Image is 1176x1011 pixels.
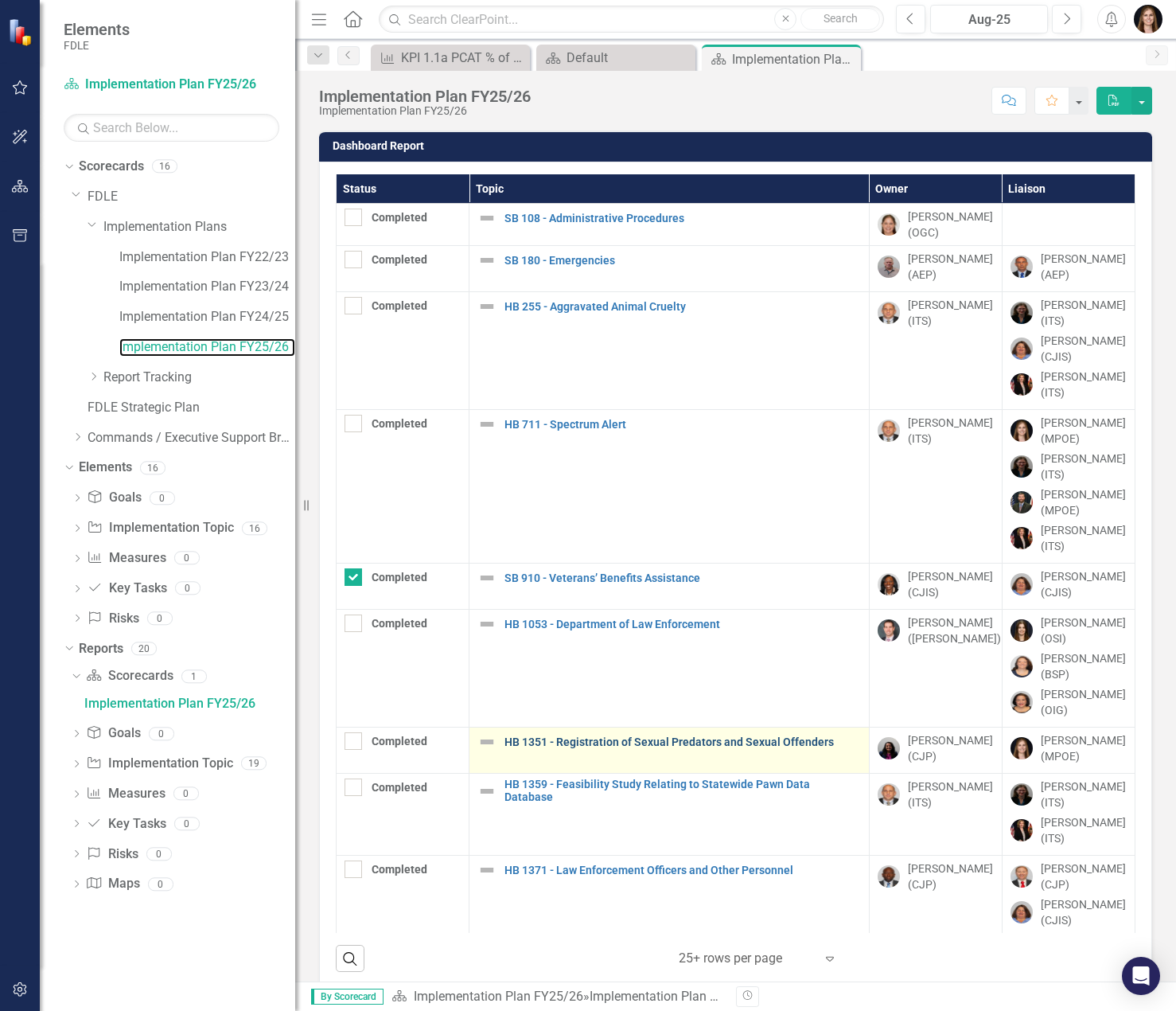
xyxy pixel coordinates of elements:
[87,610,138,628] a: Risks
[1011,865,1033,888] img: Brett Kirkland
[1011,256,1033,278] img: Andrew Shedlock
[908,568,994,600] div: [PERSON_NAME] (CJIS)
[1041,251,1127,283] div: [PERSON_NAME] (AEP)
[88,399,295,417] a: FDLE Strategic Plan
[175,582,201,595] div: 0
[337,292,469,410] td: Double-Click to Edit
[174,552,200,565] div: 0
[504,779,861,803] a: HB 1359 - Feasibility Study Relating to Statewide Pawn Data Database
[8,18,36,46] img: ClearPoint Strategy
[1134,5,1162,33] img: Heather Faulkner
[869,246,1002,292] td: Double-Click to Edit
[477,415,496,434] img: Not Defined
[477,615,496,634] img: Not Defined
[469,856,870,938] td: Double-Click to Edit Right Click for Context Menu
[87,580,166,598] a: Key Tasks
[333,140,1144,152] h3: Dashboard Report
[1041,522,1127,554] div: [PERSON_NAME] (ITS)
[469,564,870,610] td: Double-Click to Edit Right Click for Context Menu
[1011,901,1033,923] img: Rachel Truxell
[1011,619,1033,642] img: Abigail Hatcher
[800,8,880,30] button: Search
[64,20,130,39] span: Elements
[1011,819,1033,841] img: Erica Wolaver
[504,419,861,431] a: HB 711 - Spectrum Alert
[149,727,174,740] div: 0
[1041,814,1127,846] div: [PERSON_NAME] (ITS)
[869,564,1002,610] td: Double-Click to Edit
[319,105,531,117] div: Implementation Plan FY25/26
[477,782,496,801] img: Not Defined
[119,308,295,326] a: Implementation Plan FY24/25
[908,732,994,764] div: [PERSON_NAME] (CJP)
[567,48,691,68] div: Default
[878,619,900,642] img: Will Grissom
[119,338,295,357] a: Implementation Plan FY25/26
[477,297,496,316] img: Not Defined
[1041,486,1127,518] div: [PERSON_NAME] (MPOE)
[1011,573,1033,595] img: Rachel Truxell
[337,856,469,938] td: Double-Click to Edit
[86,815,165,833] a: Key Tasks
[504,213,861,224] a: SB 108 - Administrative Procedures
[1041,333,1127,365] div: [PERSON_NAME] (CJIS)
[1002,204,1135,246] td: Double-Click to Edit
[64,39,130,52] small: FDLE
[869,774,1002,856] td: Double-Click to Edit
[1011,737,1033,759] img: Heather Faulkner
[469,610,870,728] td: Double-Click to Edit Right Click for Context Menu
[469,410,870,564] td: Double-Click to Edit Right Click for Context Menu
[311,989,384,1005] span: By Scorecard
[878,783,900,806] img: Joey Hornsby
[337,246,469,292] td: Double-Click to Edit
[869,856,1002,938] td: Double-Click to Edit
[242,521,267,535] div: 16
[908,209,994,240] div: [PERSON_NAME] (OGC)
[1041,415,1127,447] div: [PERSON_NAME] (MPOE)
[87,549,165,568] a: Measures
[908,615,1001,646] div: [PERSON_NAME] ([PERSON_NAME])
[908,415,994,447] div: [PERSON_NAME] (ITS)
[469,292,870,410] td: Double-Click to Edit Right Click for Context Menu
[1002,728,1135,774] td: Double-Click to Edit
[1011,655,1033,677] img: Elizabeth Martin
[1002,610,1135,728] td: Double-Click to Edit
[878,256,900,278] img: Dennis Smith
[469,246,870,292] td: Double-Click to Edit Right Click for Context Menu
[88,429,295,447] a: Commands / Executive Support Branch
[1041,615,1127,646] div: [PERSON_NAME] (OSI)
[79,158,144,176] a: Scorecards
[319,88,531,105] div: Implementation Plan FY25/26
[1002,246,1135,292] td: Double-Click to Edit
[1041,779,1127,810] div: [PERSON_NAME] (ITS)
[869,728,1002,774] td: Double-Click to Edit
[64,76,263,94] a: Implementation Plan FY25/26
[1041,686,1127,718] div: [PERSON_NAME] (OIG)
[504,736,861,748] a: HB 1351 - Registration of Sexual Predators and Sexual Offenders
[469,774,870,856] td: Double-Click to Edit Right Click for Context Menu
[477,251,496,270] img: Not Defined
[469,728,870,774] td: Double-Click to Edit Right Click for Context Menu
[477,568,496,587] img: Not Defined
[1002,292,1135,410] td: Double-Click to Edit
[86,845,138,864] a: Risks
[181,669,207,683] div: 1
[1011,373,1033,396] img: Erica Wolaver
[1011,420,1033,442] img: Heather Faulkner
[86,785,165,803] a: Measures
[150,491,175,505] div: 0
[119,278,295,296] a: Implementation Plan FY23/24
[391,988,724,1006] div: »
[878,865,900,888] img: Chad Brown
[88,188,295,206] a: FDLE
[504,572,861,584] a: SB 910 - Veterans’ Benefits Assistance
[824,12,858,25] span: Search
[87,519,233,537] a: Implementation Topic
[869,292,1002,410] td: Double-Click to Edit
[878,213,900,236] img: Kate Holmes
[477,861,496,880] img: Not Defined
[590,989,759,1004] div: Implementation Plan FY25/26
[908,861,994,892] div: [PERSON_NAME] (CJP)
[1002,774,1135,856] td: Double-Click to Edit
